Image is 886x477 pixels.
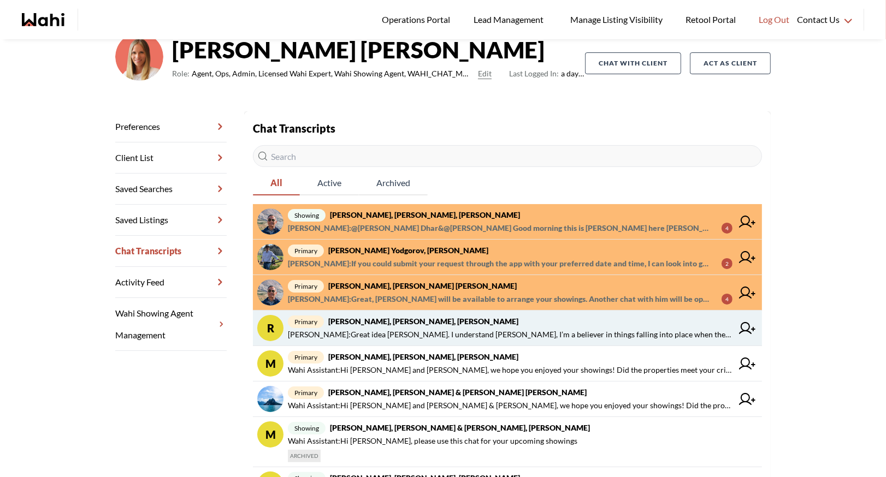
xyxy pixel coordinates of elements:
a: Rprimary[PERSON_NAME], [PERSON_NAME], [PERSON_NAME][PERSON_NAME]:Great idea [PERSON_NAME]. I unde... [253,311,762,346]
a: Wahi homepage [22,13,64,26]
span: Manage Listing Visibility [567,13,666,27]
a: primary[PERSON_NAME] Yodgorov, [PERSON_NAME][PERSON_NAME]:If you could submit your request throug... [253,240,762,275]
div: R [257,315,283,341]
div: 4 [722,294,733,305]
a: Preferences [115,111,227,142]
button: Chat with client [585,52,681,74]
span: showing [288,209,326,222]
span: Role: [172,67,190,80]
span: Active [300,171,359,194]
a: Saved Listings [115,205,227,236]
span: primary [288,386,324,399]
div: M [257,421,283,448]
strong: [PERSON_NAME], [PERSON_NAME], [PERSON_NAME] [330,210,520,219]
span: Last Logged In: [509,69,559,78]
span: [PERSON_NAME] : Great, [PERSON_NAME] will be available to arrange your showings. Another chat wit... [288,293,713,306]
a: Activity Feed [115,267,227,298]
strong: [PERSON_NAME] [PERSON_NAME] [172,33,585,66]
img: chat avatar [257,279,283,306]
a: Chat Transcripts [115,236,227,267]
img: 0f07b375cde2b3f9.png [115,33,163,81]
span: primary [288,315,324,328]
span: ARCHIVED [288,450,321,462]
span: [PERSON_NAME] : @[PERSON_NAME] Dhar&@[PERSON_NAME] Good morning this is [PERSON_NAME] here [PERSO... [288,222,713,235]
span: Operations Portal [382,13,454,27]
div: 2 [722,258,733,269]
span: Wahi Assistant : Hi [PERSON_NAME] and [PERSON_NAME] & [PERSON_NAME], we hope you enjoyed your sho... [288,399,733,412]
img: chat avatar [257,208,283,235]
span: primary [288,351,324,363]
span: Agent, Ops, Admin, Licensed Wahi Expert, Wahi Showing Agent, WAHI_CHAT_MODERATOR [192,67,474,80]
span: primary [288,280,324,293]
button: Act as Client [690,52,771,74]
input: Search [253,145,762,167]
strong: [PERSON_NAME], [PERSON_NAME], [PERSON_NAME] [328,352,518,361]
strong: Chat Transcripts [253,122,335,135]
strong: [PERSON_NAME], [PERSON_NAME] [PERSON_NAME] [328,281,517,290]
span: All [253,171,300,194]
a: primary[PERSON_NAME], [PERSON_NAME] & [PERSON_NAME] [PERSON_NAME]Wahi Assistant:Hi [PERSON_NAME] ... [253,381,762,417]
span: Wahi Assistant : Hi [PERSON_NAME], please use this chat for your upcoming showings [288,434,577,448]
div: 4 [722,223,733,234]
span: Log Out [759,13,789,27]
strong: [PERSON_NAME], [PERSON_NAME], [PERSON_NAME] [328,317,518,326]
a: primary[PERSON_NAME], [PERSON_NAME] [PERSON_NAME][PERSON_NAME]:Great, [PERSON_NAME] will be avail... [253,275,762,311]
button: Edit [478,67,492,80]
span: Retool Portal [686,13,739,27]
strong: [PERSON_NAME] Yodgorov, [PERSON_NAME] [328,246,488,255]
a: Client List [115,142,227,174]
span: [PERSON_NAME] : If you could submit your request through the app with your preferred date and tim... [288,257,713,270]
img: chat avatar [257,244,283,270]
span: Lead Management [474,13,547,27]
span: Archived [359,171,428,194]
span: a day ago [509,67,585,80]
button: Active [300,171,359,195]
a: Saved Searches [115,174,227,205]
div: M [257,350,283,377]
span: showing [288,422,326,434]
button: Archived [359,171,428,195]
a: showing[PERSON_NAME], [PERSON_NAME], [PERSON_NAME][PERSON_NAME]:@[PERSON_NAME] Dhar&@[PERSON_NAME... [253,204,762,240]
img: chat avatar [257,386,283,412]
span: primary [288,245,324,257]
a: Mprimary[PERSON_NAME], [PERSON_NAME], [PERSON_NAME]Wahi Assistant:Hi [PERSON_NAME] and [PERSON_NA... [253,346,762,381]
strong: [PERSON_NAME], [PERSON_NAME] & [PERSON_NAME], [PERSON_NAME] [330,423,590,432]
a: Mshowing[PERSON_NAME], [PERSON_NAME] & [PERSON_NAME], [PERSON_NAME]Wahi Assistant:Hi [PERSON_NAME... [253,417,762,467]
span: [PERSON_NAME] : Great idea [PERSON_NAME]. I understand [PERSON_NAME], I’m a believer in things fa... [288,328,733,341]
strong: [PERSON_NAME], [PERSON_NAME] & [PERSON_NAME] [PERSON_NAME] [328,387,587,397]
a: Wahi Showing Agent Management [115,298,227,351]
button: All [253,171,300,195]
span: Wahi Assistant : Hi [PERSON_NAME] and [PERSON_NAME], we hope you enjoyed your showings! Did the p... [288,363,733,377]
